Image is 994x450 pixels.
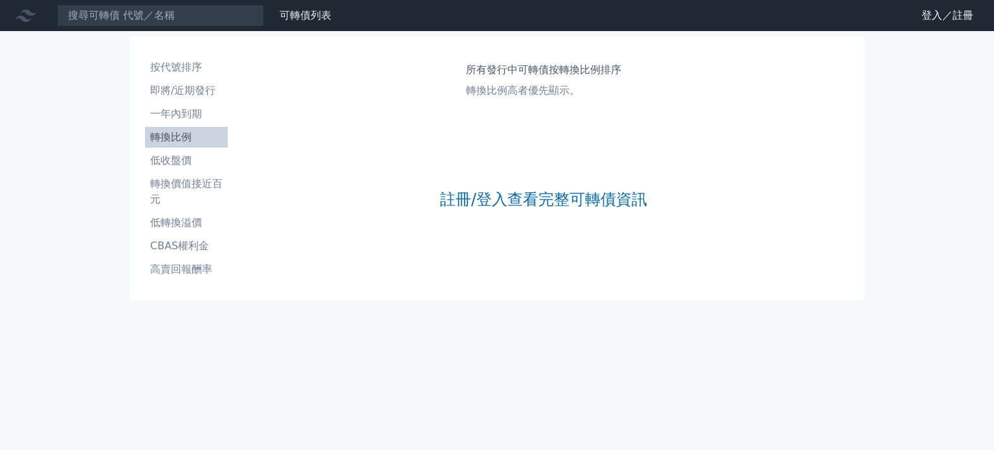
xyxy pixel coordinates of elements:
[145,174,228,210] a: 轉換價值接近百元
[145,150,228,171] a: 低收盤價
[145,83,228,98] li: 即將/近期發行
[145,129,228,145] li: 轉換比例
[911,5,984,26] a: 登入／註冊
[145,80,228,101] a: 即將/近期發行
[145,176,228,207] li: 轉換價值接近百元
[145,106,228,122] li: 一年內到期
[145,127,228,148] a: 轉換比例
[466,62,621,78] h1: 所有發行中可轉債按轉換比例排序
[145,212,228,233] a: 低轉換溢價
[440,189,647,210] a: 註冊/登入查看完整可轉債資訊
[145,238,228,254] li: CBAS權利金
[145,60,228,75] li: 按代號排序
[145,215,228,231] li: 低轉換溢價
[57,5,264,27] input: 搜尋可轉債 代號／名稱
[145,236,228,256] a: CBAS權利金
[280,9,331,21] a: 可轉債列表
[145,57,228,78] a: 按代號排序
[145,153,228,168] li: 低收盤價
[466,83,621,98] p: 轉換比例高者優先顯示。
[145,259,228,280] a: 高賣回報酬率
[145,104,228,124] a: 一年內到期
[145,262,228,277] li: 高賣回報酬率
